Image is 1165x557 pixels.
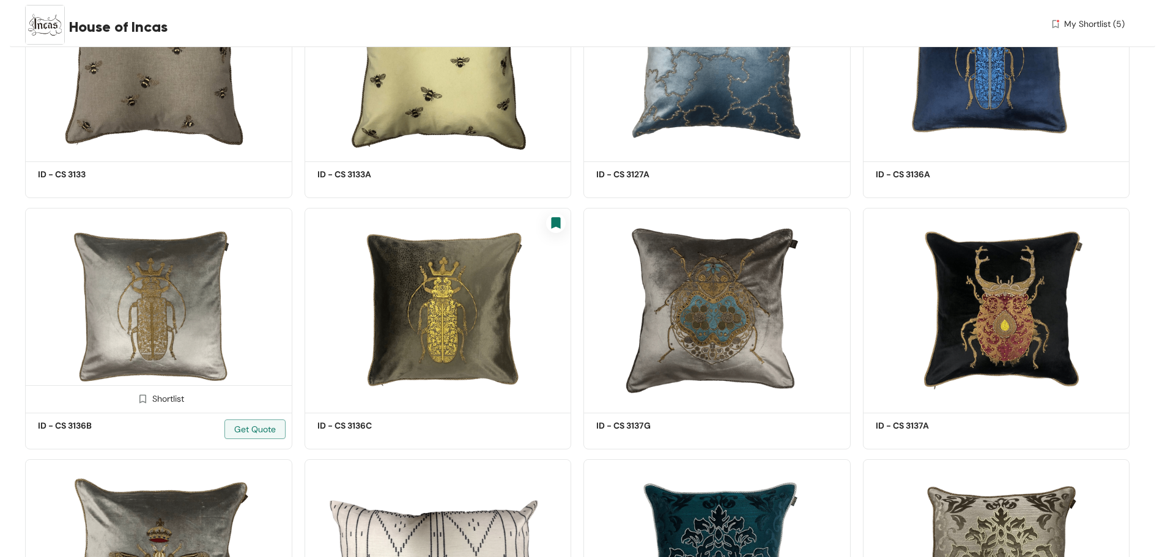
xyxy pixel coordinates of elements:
[1064,18,1125,31] span: My Shortlist (5)
[596,419,700,432] h5: ID - CS 3137G
[38,168,142,181] h5: ID - CS 3133
[137,393,149,405] img: Shortlist
[38,419,142,432] h5: ID - CS 3136B
[863,208,1130,410] img: 5f31b143-39f0-479a-be08-b2e5cea65a77
[876,419,980,432] h5: ID - CS 3137A
[25,5,65,45] img: Buyer Portal
[224,419,286,439] button: Get Quote
[596,168,700,181] h5: ID - CS 3127A
[583,208,851,410] img: 7191023e-a34f-435f-a69b-58289bc60c1a
[25,208,292,410] img: 46ca6522-ec3a-451b-8e2a-55e00e635f21
[317,168,421,181] h5: ID - CS 3133A
[317,419,421,432] h5: ID - CS 3136C
[1050,18,1061,31] img: wishlist
[305,208,572,410] img: 57dfa62b-4abf-4e3c-875c-7634ced636d4
[69,16,168,38] span: House of Incas
[548,215,564,231] img: Shortlist
[133,392,184,404] div: Shortlist
[234,422,276,436] span: Get Quote
[876,168,980,181] h5: ID - CS 3136A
